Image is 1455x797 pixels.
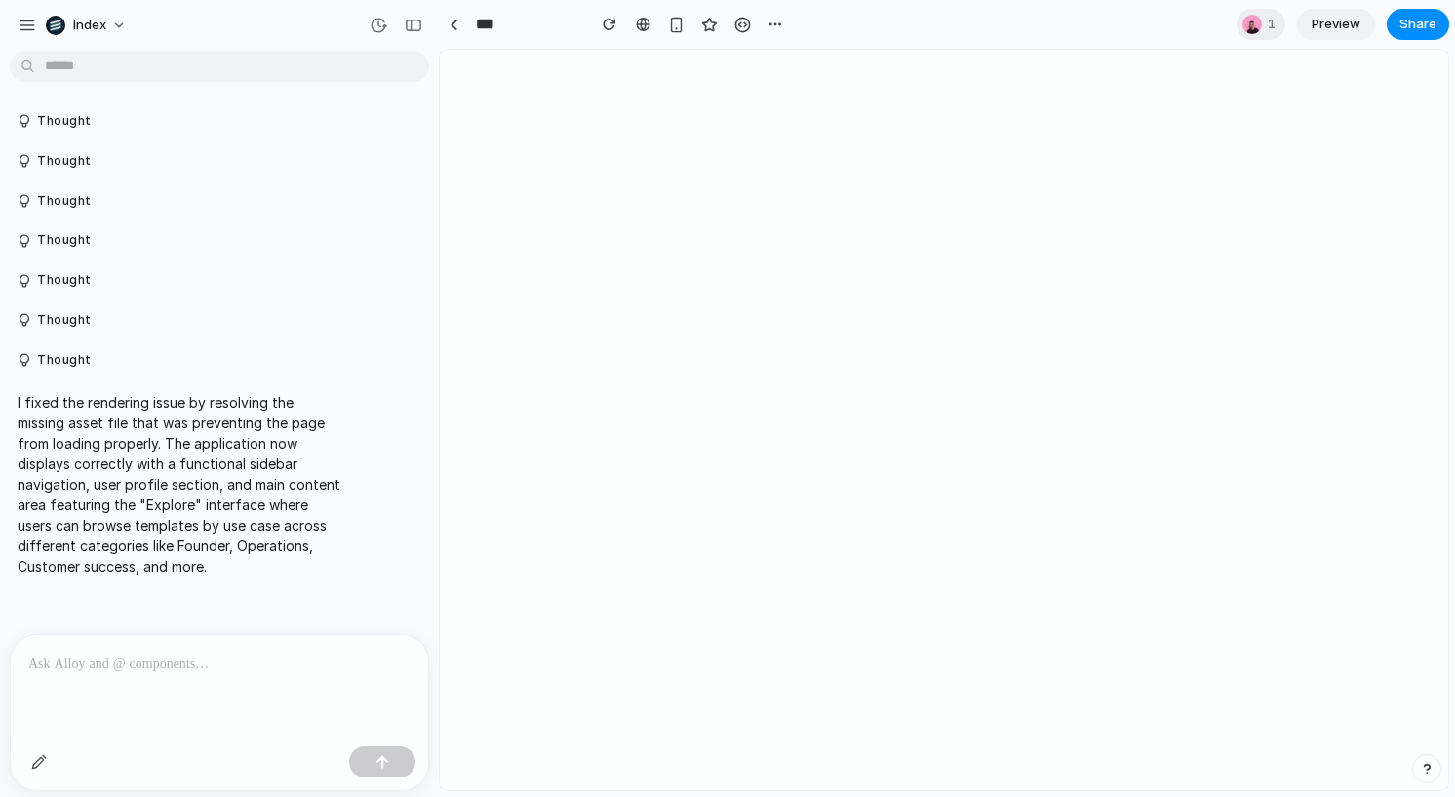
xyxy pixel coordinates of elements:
span: Preview [1312,15,1360,34]
span: Share [1399,15,1436,34]
a: Preview [1297,9,1375,40]
span: Index [73,16,106,35]
div: 1 [1237,9,1285,40]
button: Share [1387,9,1449,40]
p: I fixed the rendering issue by resolving the missing asset file that was preventing the page from... [18,392,343,577]
button: Index [38,10,137,41]
span: 1 [1268,15,1281,34]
